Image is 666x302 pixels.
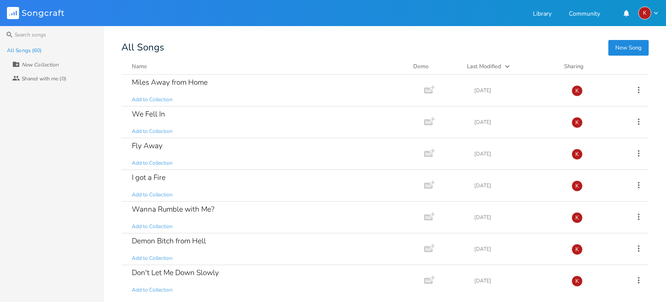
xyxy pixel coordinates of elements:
[132,286,173,294] span: Add to Collection
[132,79,208,86] div: Miles Away from Home
[571,275,583,287] div: kerynlee24
[638,7,659,20] button: K
[132,62,403,71] button: Name
[474,278,561,283] div: [DATE]
[571,244,583,255] div: kerynlee24
[467,63,501,70] div: Last Modified
[121,43,649,52] div: All Songs
[22,76,66,81] div: Shared with me (0)
[132,191,173,199] span: Add to Collection
[7,48,42,53] div: All Songs (60)
[564,62,616,71] div: Sharing
[132,142,163,149] div: Fly Away
[132,128,173,135] span: Add to Collection
[571,212,583,223] div: kerynlee24
[474,88,561,93] div: [DATE]
[132,269,219,276] div: Don't Let Me Down Slowly
[132,63,147,70] div: Name
[132,96,173,103] span: Add to Collection
[474,151,561,156] div: [DATE]
[638,7,651,20] div: kerynlee24
[533,11,552,18] a: Library
[467,62,554,71] button: Last Modified
[132,255,173,262] span: Add to Collection
[474,119,561,125] div: [DATE]
[608,40,649,56] button: New Song
[571,149,583,160] div: kerynlee24
[571,180,583,192] div: kerynlee24
[413,62,457,71] div: Demo
[571,85,583,96] div: kerynlee24
[132,237,206,245] div: Demon Bitch from Hell
[132,174,166,181] div: I got a Fire
[474,246,561,252] div: [DATE]
[132,206,214,213] div: Wanna Rumble with Me?
[569,11,600,18] a: Community
[474,215,561,220] div: [DATE]
[474,183,561,188] div: [DATE]
[571,117,583,128] div: kerynlee24
[132,159,173,167] span: Add to Collection
[132,110,165,118] div: We Fell In
[22,62,59,67] div: New Collection
[132,223,173,230] span: Add to Collection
